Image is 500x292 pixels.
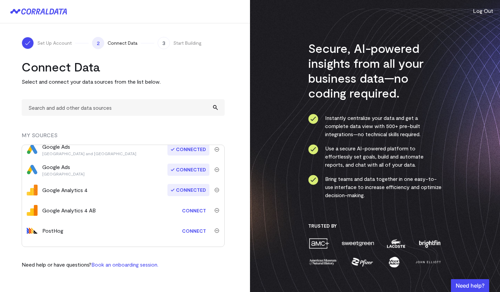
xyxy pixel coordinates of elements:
p: [GEOGRAPHIC_DATA] and [GEOGRAPHIC_DATA] [42,151,136,156]
div: Google Analytics 4 AB [42,206,96,214]
h3: Trusted By [308,223,442,229]
img: amnh-5afada46.png [308,256,337,268]
h2: Connect Data [22,59,225,74]
img: trash-40e54a27.svg [214,208,219,213]
div: MY SOURCES [22,131,225,145]
img: pfizer-e137f5fc.png [351,256,374,268]
img: trash-40e54a27.svg [214,147,219,152]
li: Instantly centralize your data and get a complete data view with 500+ pre-built integrations—no t... [308,114,442,138]
img: trash-40e54a27.svg [214,167,219,172]
img: retailnext-a9c6492f.svg [27,246,38,256]
img: john-elliott-25751c40.png [414,256,442,268]
span: Start Building [173,40,202,46]
div: Google Analytics 4 [42,186,88,194]
a: Book an onboarding session. [91,261,158,268]
img: google_ads-c8121f33.png [27,144,38,155]
img: ico-check-circle-4b19435c.svg [308,114,318,124]
img: google_analytics_4-4ee20295.svg [27,185,38,195]
p: Select and connect your data sources from the list below. [22,78,225,86]
img: lacoste-7a6b0538.png [386,237,406,249]
img: ico-check-white-5ff98cb1.svg [24,40,31,46]
span: Connected [167,184,209,196]
span: Set Up Account [37,40,72,46]
input: Search and add other data sources [22,99,225,116]
img: sweetgreen-1d1fb32c.png [341,237,375,249]
span: Connect Data [108,40,137,46]
a: Connect [179,245,209,257]
li: Bring teams and data together in one easy-to-use interface to increase efficiency and optimize de... [308,175,442,199]
img: amc-0b11a8f1.png [308,237,330,249]
img: trash-40e54a27.svg [214,228,219,233]
img: google_ads-c8121f33.png [27,164,38,175]
p: Need help or have questions? [22,260,158,269]
div: Google Ads [42,163,85,176]
p: [GEOGRAPHIC_DATA] [42,171,85,176]
span: Connected [167,143,209,155]
div: Google Ads [42,143,136,156]
img: ico-check-circle-4b19435c.svg [308,144,318,154]
a: Connect [179,225,209,237]
span: Connected [167,164,209,176]
div: PostHog [42,227,63,235]
a: Connect [179,204,209,217]
span: 3 [158,37,170,49]
span: 2 [92,37,104,49]
button: Log Out [473,7,493,15]
li: Use a secure AI-powered platform to effortlessly set goals, build and automate reports, and chat ... [308,144,442,169]
img: moon-juice-c312e729.png [387,256,401,268]
img: google_analytics_4-fc05114a.png [27,205,38,216]
img: ico-check-circle-4b19435c.svg [308,175,318,185]
img: trash-40e54a27.svg [214,188,219,192]
img: posthog-464a3171.svg [27,225,38,236]
h3: Secure, AI-powered insights from all your business data—no coding required. [308,41,442,100]
img: brightfin-a251e171.png [417,237,442,249]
